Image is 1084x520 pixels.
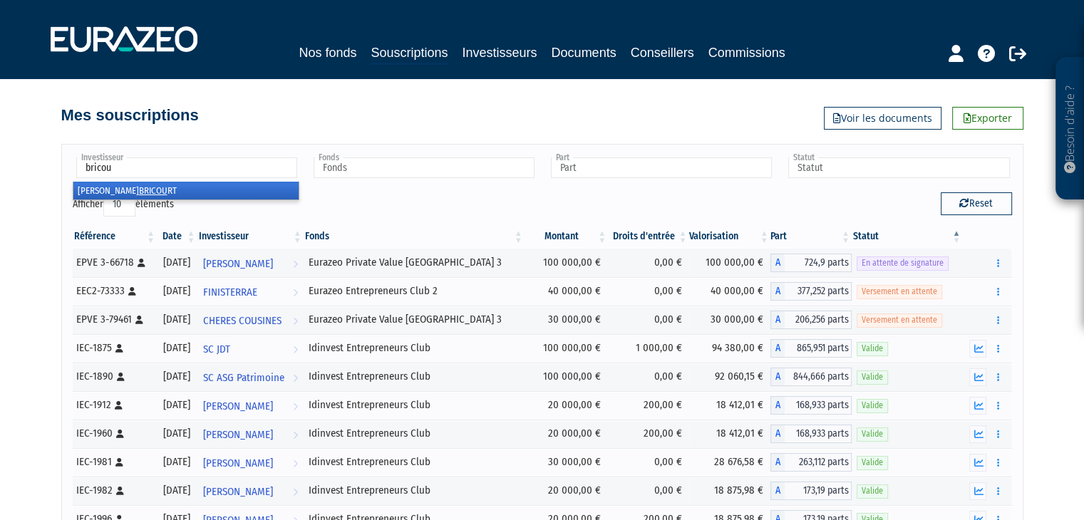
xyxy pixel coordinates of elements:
[76,369,153,384] div: IEC-1890
[162,397,192,412] div: [DATE]
[525,477,609,505] td: 20 000,00 €
[785,396,852,415] span: 168,933 parts
[824,107,941,130] a: Voir les documents
[525,306,609,334] td: 30 000,00 €
[309,284,520,298] div: Eurazeo Entrepreneurs Club 2
[688,391,770,420] td: 18 412,01 €
[203,308,282,334] span: CHERES COUSINES
[608,448,688,477] td: 0,00 €
[309,340,520,355] div: Idinvest Entrepreneurs Club
[162,454,192,469] div: [DATE]
[770,396,852,415] div: A - Idinvest Entrepreneurs Club
[293,365,298,391] i: Voir l'investisseur
[309,397,520,412] div: Idinvest Entrepreneurs Club
[608,306,688,334] td: 0,00 €
[1062,65,1078,193] p: Besoin d'aide ?
[309,454,520,469] div: Idinvest Entrepreneurs Club
[197,306,304,334] a: CHERES COUSINES
[857,370,888,384] span: Valide
[770,368,785,386] span: A
[203,251,273,277] span: [PERSON_NAME]
[293,251,298,277] i: Voir l'investisseur
[462,43,537,63] a: Investisseurs
[688,363,770,391] td: 92 060,15 €
[785,282,852,301] span: 377,252 parts
[688,477,770,505] td: 18 875,98 €
[688,224,770,249] th: Valorisation: activer pour trier la colonne par ordre croissant
[857,399,888,412] span: Valide
[73,192,174,217] label: Afficher éléments
[688,448,770,477] td: 28 676,58 €
[371,43,448,65] a: Souscriptions
[203,450,273,477] span: [PERSON_NAME]
[770,339,785,358] span: A
[688,420,770,448] td: 18 412,01 €
[525,334,609,363] td: 100 000,00 €
[309,369,520,384] div: Idinvest Entrepreneurs Club
[770,339,852,358] div: A - Idinvest Entrepreneurs Club
[115,401,123,410] i: [Français] Personne physique
[608,277,688,306] td: 0,00 €
[197,224,304,249] th: Investisseur: activer pour trier la colonne par ordre croissant
[770,254,852,272] div: A - Eurazeo Private Value Europe 3
[857,484,888,498] span: Valide
[162,255,192,270] div: [DATE]
[309,312,520,327] div: Eurazeo Private Value [GEOGRAPHIC_DATA] 3
[770,425,852,443] div: A - Idinvest Entrepreneurs Club
[770,311,852,329] div: A - Eurazeo Private Value Europe 3
[203,279,257,306] span: FINISTERRAE
[857,427,888,441] span: Valide
[608,420,688,448] td: 200,00 €
[293,336,298,363] i: Voir l'investisseur
[785,425,852,443] span: 168,933 parts
[128,287,136,296] i: [Français] Personne physique
[76,483,153,498] div: IEC-1982
[203,422,273,448] span: [PERSON_NAME]
[197,334,304,363] a: SC JDT
[76,255,153,270] div: EPVE 3-66718
[76,397,153,412] div: IEC-1912
[688,306,770,334] td: 30 000,00 €
[197,391,304,420] a: [PERSON_NAME]
[309,483,520,498] div: Idinvest Entrepreneurs Club
[608,363,688,391] td: 0,00 €
[770,224,852,249] th: Part: activer pour trier la colonne par ordre croissant
[770,368,852,386] div: A - Idinvest Entrepreneurs Club
[608,334,688,363] td: 1 000,00 €
[203,479,273,505] span: [PERSON_NAME]
[197,363,304,391] a: SC ASG Patrimoine
[293,308,298,334] i: Voir l'investisseur
[162,312,192,327] div: [DATE]
[76,312,153,327] div: EPVE 3-79461
[708,43,785,63] a: Commissions
[293,422,298,448] i: Voir l'investisseur
[608,224,688,249] th: Droits d'entrée: activer pour trier la colonne par ordre croissant
[525,420,609,448] td: 20 000,00 €
[857,313,942,327] span: Versement en attente
[688,277,770,306] td: 40 000,00 €
[115,344,123,353] i: [Français] Personne physique
[162,340,192,355] div: [DATE]
[293,479,298,505] i: Voir l'investisseur
[770,482,785,500] span: A
[857,456,888,469] span: Valide
[197,477,304,505] a: [PERSON_NAME]
[293,393,298,420] i: Voir l'investisseur
[138,259,145,267] i: [Français] Personne physique
[197,277,304,306] a: FINISTERRAE
[115,458,123,467] i: [Français] Personne physique
[525,363,609,391] td: 100 000,00 €
[525,391,609,420] td: 20 000,00 €
[552,43,616,63] a: Documents
[162,369,192,384] div: [DATE]
[688,334,770,363] td: 94 380,00 €
[770,453,785,472] span: A
[770,311,785,329] span: A
[309,426,520,441] div: Idinvest Entrepreneurs Club
[770,396,785,415] span: A
[76,340,153,355] div: IEC-1875
[785,339,852,358] span: 865,951 parts
[785,311,852,329] span: 206,256 parts
[203,336,230,363] span: SC JDT
[785,453,852,472] span: 263,112 parts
